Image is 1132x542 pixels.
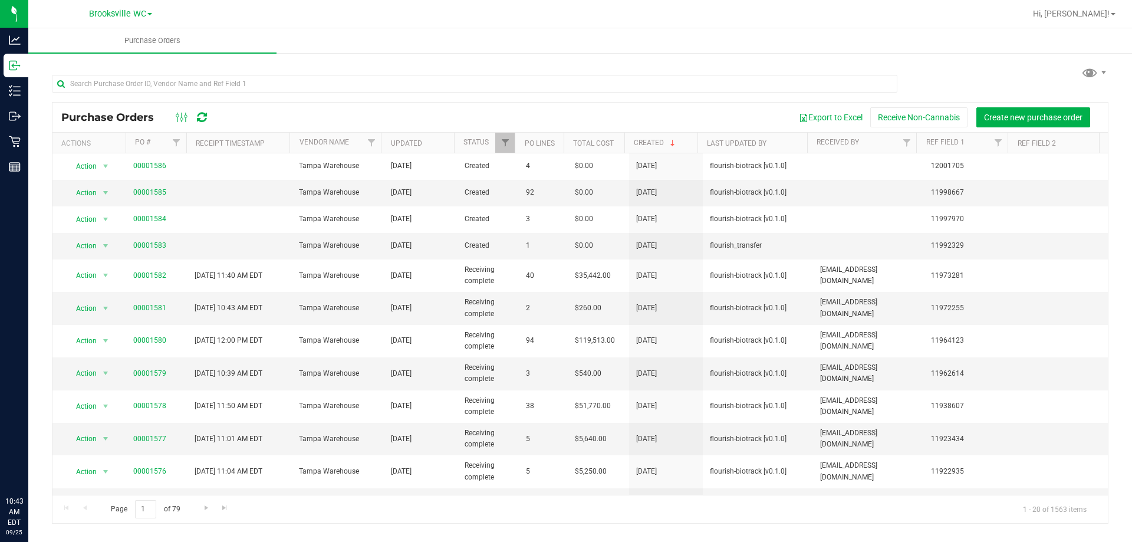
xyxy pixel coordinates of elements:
[710,335,806,346] span: flourish-biotrack [v0.1.0]
[575,303,601,314] span: $260.00
[526,240,561,251] span: 1
[820,264,916,287] span: [EMAIL_ADDRESS][DOMAIN_NAME]
[195,433,262,445] span: [DATE] 11:01 AM EDT
[391,270,412,281] span: [DATE]
[133,467,166,475] a: 00001576
[575,335,615,346] span: $119,513.00
[133,215,166,223] a: 00001584
[391,335,412,346] span: [DATE]
[391,240,412,251] span: [DATE]
[926,138,965,146] a: Ref Field 1
[9,136,21,147] inline-svg: Retail
[101,500,190,518] span: Page of 79
[526,213,561,225] span: 3
[897,133,916,153] a: Filter
[299,303,377,314] span: Tampa Warehouse
[9,110,21,122] inline-svg: Outbound
[526,187,561,198] span: 92
[988,133,1008,153] a: Filter
[817,138,859,146] a: Received By
[636,187,657,198] span: [DATE]
[525,139,555,147] a: PO Lines
[820,493,916,515] span: [EMAIL_ADDRESS][DOMAIN_NAME]
[495,133,515,153] a: Filter
[299,368,377,379] span: Tampa Warehouse
[931,213,1009,225] span: 11997970
[710,187,806,198] span: flourish-biotrack [v0.1.0]
[98,158,113,175] span: select
[526,400,561,412] span: 38
[133,271,166,280] a: 00001582
[300,138,349,146] a: Vendor Name
[98,464,113,480] span: select
[361,133,381,153] a: Filter
[12,448,47,483] iframe: Resource center
[299,187,377,198] span: Tampa Warehouse
[465,264,512,287] span: Receiving complete
[526,335,561,346] span: 94
[65,300,97,317] span: Action
[820,460,916,482] span: [EMAIL_ADDRESS][DOMAIN_NAME]
[52,75,897,93] input: Search Purchase Order ID, Vendor Name and Ref Field 1
[526,303,561,314] span: 2
[98,300,113,317] span: select
[526,270,561,281] span: 40
[636,160,657,172] span: [DATE]
[65,238,97,254] span: Action
[636,433,657,445] span: [DATE]
[98,267,113,284] span: select
[526,433,561,445] span: 5
[65,158,97,175] span: Action
[1033,9,1110,18] span: Hi, [PERSON_NAME]!
[391,187,412,198] span: [DATE]
[573,139,614,147] a: Total Cost
[931,368,1009,379] span: 11962614
[65,267,97,284] span: Action
[98,431,113,447] span: select
[931,433,1009,445] span: 11923434
[133,241,166,249] a: 00001583
[61,139,121,147] div: Actions
[299,400,377,412] span: Tampa Warehouse
[391,400,412,412] span: [DATE]
[9,161,21,173] inline-svg: Reports
[636,335,657,346] span: [DATE]
[5,528,23,537] p: 09/25
[575,400,611,412] span: $51,770.00
[299,433,377,445] span: Tampa Warehouse
[931,466,1009,477] span: 11922935
[931,240,1009,251] span: 11992329
[65,333,97,349] span: Action
[710,160,806,172] span: flourish-biotrack [v0.1.0]
[198,500,215,516] a: Go to the next page
[89,9,146,19] span: Brooksville WC
[634,139,677,147] a: Created
[391,433,412,445] span: [DATE]
[931,270,1009,281] span: 11973281
[636,466,657,477] span: [DATE]
[195,466,262,477] span: [DATE] 11:04 AM EDT
[299,335,377,346] span: Tampa Warehouse
[135,500,156,518] input: 1
[820,362,916,385] span: [EMAIL_ADDRESS][DOMAIN_NAME]
[465,460,512,482] span: Receiving complete
[575,466,607,477] span: $5,250.00
[98,211,113,228] span: select
[196,139,265,147] a: Receipt Timestamp
[9,85,21,97] inline-svg: Inventory
[931,303,1009,314] span: 11972255
[65,211,97,228] span: Action
[5,496,23,528] p: 10:43 AM EDT
[465,493,512,515] span: Receiving complete
[575,187,593,198] span: $0.00
[575,270,611,281] span: $35,442.00
[391,466,412,477] span: [DATE]
[9,60,21,71] inline-svg: Inbound
[133,435,166,443] a: 00001577
[299,240,377,251] span: Tampa Warehouse
[299,466,377,477] span: Tampa Warehouse
[707,139,766,147] a: Last Updated By
[299,270,377,281] span: Tampa Warehouse
[98,365,113,382] span: select
[195,368,262,379] span: [DATE] 10:39 AM EDT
